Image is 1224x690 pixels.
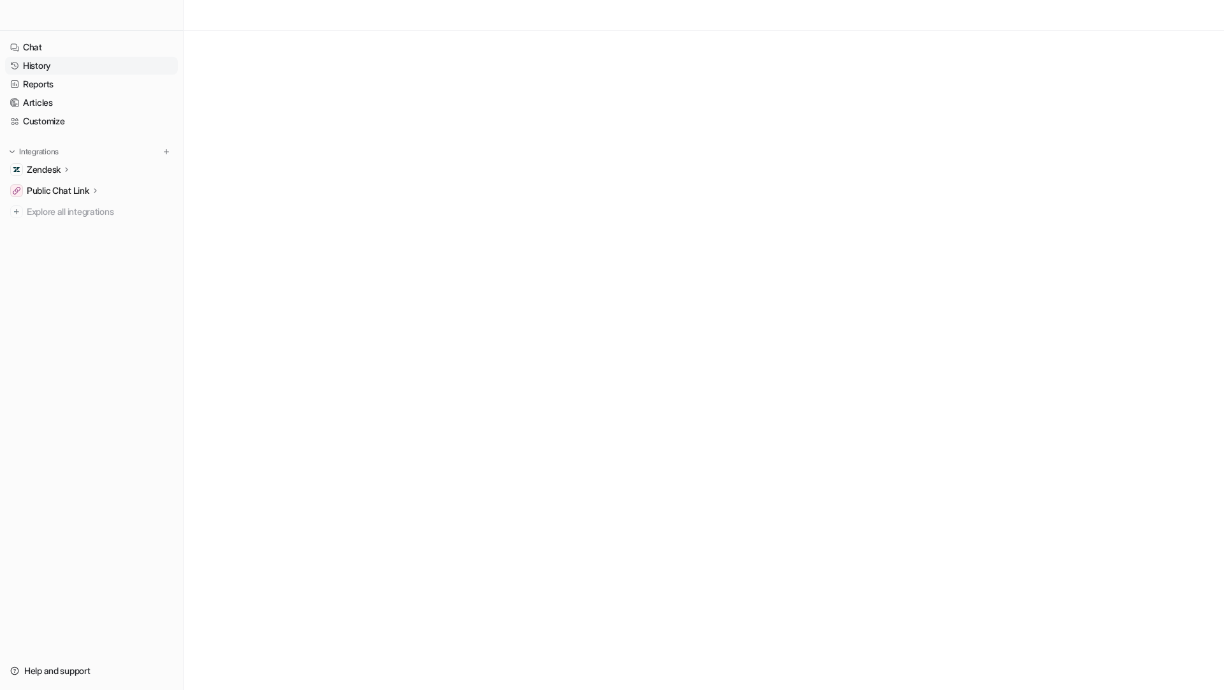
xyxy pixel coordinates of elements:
img: menu_add.svg [162,147,171,156]
img: explore all integrations [10,205,23,218]
a: Chat [5,38,178,56]
p: Public Chat Link [27,184,89,197]
a: Reports [5,75,178,93]
a: Customize [5,112,178,130]
span: Explore all integrations [27,202,173,222]
img: Public Chat Link [13,187,20,195]
button: Integrations [5,145,62,158]
p: Integrations [19,147,59,157]
a: Explore all integrations [5,203,178,221]
img: expand menu [8,147,17,156]
p: Zendesk [27,163,61,176]
a: Articles [5,94,178,112]
a: Help and support [5,662,178,680]
img: Zendesk [13,166,20,173]
a: History [5,57,178,75]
